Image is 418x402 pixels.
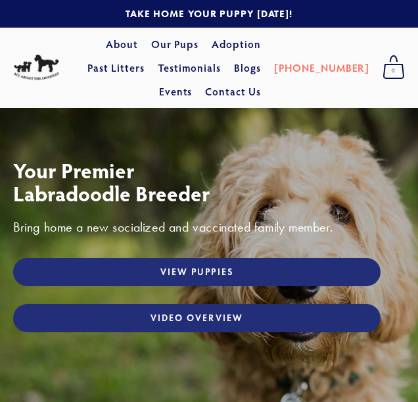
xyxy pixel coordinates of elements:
img: All About The Doodles [13,55,59,80]
a: Adoption [212,32,261,56]
a: Contact Us [205,80,261,103]
a: About [106,32,138,56]
a: Past Litters [87,61,145,74]
a: [PHONE_NUMBER] [274,56,369,80]
h3: Bring home a new socialized and vaccinated family member. [13,218,405,236]
a: Events [159,80,193,103]
a: Blogs [234,56,261,80]
h1: Your Premier Labradoodle Breeder [13,159,405,205]
a: Testimonials [158,56,221,80]
span: 0 [383,63,405,80]
a: Our Pups [151,32,199,56]
a: Video Overview [13,304,381,332]
a: View Puppies [13,258,381,286]
a: 0 items in cart [376,51,411,84]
